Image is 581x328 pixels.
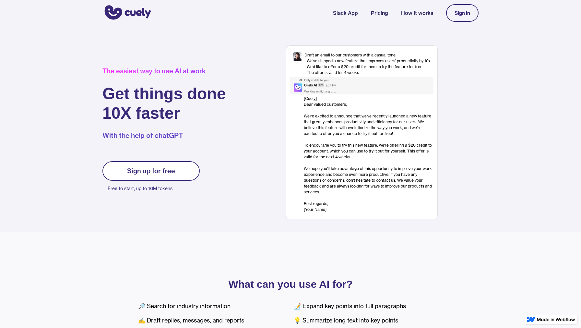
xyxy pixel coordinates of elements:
[304,52,431,76] div: Draft an email to our customers with a casual tone: - We’ve shipped a new feature that improves u...
[102,131,226,140] p: With the help of chatGPT
[333,9,358,17] a: Slack App
[108,184,200,193] p: Free to start, up to 10M tokens
[102,161,200,181] a: Sign up for free
[446,4,479,22] a: Sign In
[102,1,151,25] a: home
[537,318,575,322] img: Made in Webflow
[102,84,226,123] h1: Get things done 10X faster
[401,9,433,17] a: How it works
[455,10,470,16] div: Sign In
[138,280,443,289] p: What can you use AI for?
[304,96,433,213] div: [Cuely] Dear valued customers, ‍ We're excited to announce that we've recently launched a new fea...
[102,67,226,75] div: The easiest way to use AI at work
[127,167,175,175] div: Sign up for free
[371,9,388,17] a: Pricing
